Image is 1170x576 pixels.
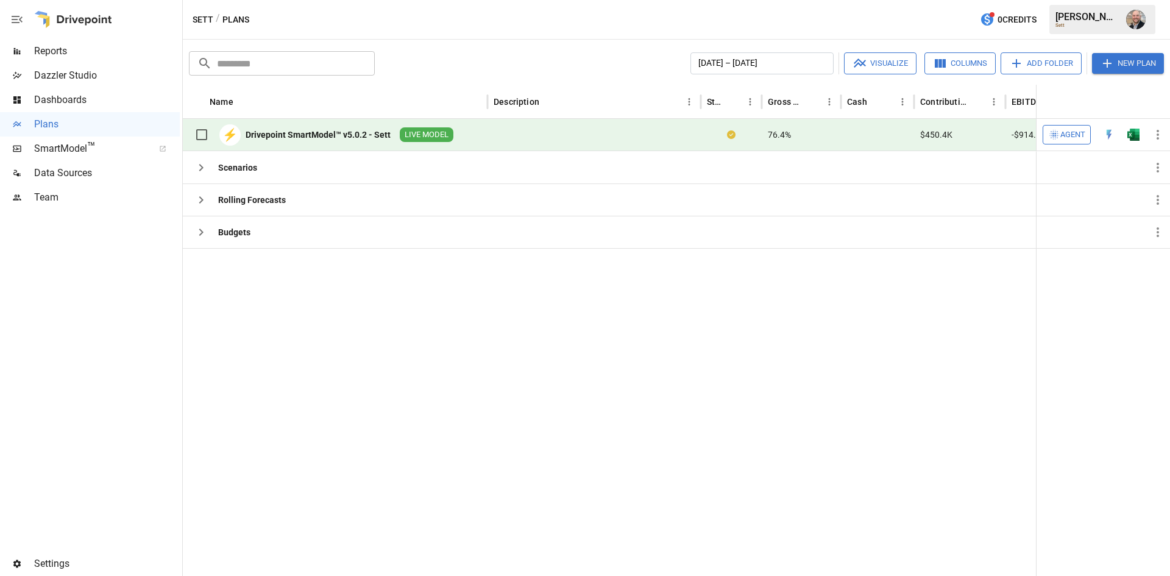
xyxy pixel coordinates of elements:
button: Gross Margin column menu [821,93,838,110]
img: Dustin Jacobson [1126,10,1146,29]
span: Dazzler Studio [34,68,180,83]
span: LIVE MODEL [400,129,453,141]
div: Description [494,97,539,107]
button: Description column menu [681,93,698,110]
div: Open in Quick Edit [1103,129,1115,141]
button: Dustin Jacobson [1119,2,1153,37]
button: Sort [235,93,252,110]
button: Columns [924,52,996,74]
button: Sett [193,12,213,27]
div: Drivepoint SmartModel™ v5.0.2 - Sett [246,129,391,141]
div: Gross Margin [768,97,803,107]
div: Rolling Forecasts [218,194,286,206]
div: / [216,12,220,27]
img: excel-icon.76473adf.svg [1127,129,1140,141]
button: Sort [725,93,742,110]
div: Scenarios [218,162,257,174]
button: Sort [968,93,985,110]
button: Contribution Profit column menu [985,93,1002,110]
span: Plans [34,117,180,132]
div: Open in Excel [1127,129,1140,141]
button: Sort [804,93,821,110]
span: Dashboards [34,93,180,107]
span: Reports [34,44,180,59]
button: Agent [1043,125,1091,144]
span: Team [34,190,180,205]
span: 0 Credits [998,12,1037,27]
span: SmartModel [34,141,146,156]
button: Visualize [844,52,916,74]
button: New Plan [1092,53,1164,74]
div: EBITDA [1012,97,1041,107]
button: Add Folder [1001,52,1082,74]
span: -$914.7K [1012,129,1046,141]
span: $450.4K [920,129,952,141]
div: Sett [1055,23,1119,28]
div: Contribution Profit [920,97,967,107]
img: quick-edit-flash.b8aec18c.svg [1103,129,1115,141]
span: ™ [87,140,96,155]
button: Sort [868,93,885,110]
div: Cash [847,97,867,107]
button: Cash column menu [894,93,911,110]
div: Budgets [218,226,250,238]
span: Agent [1060,128,1085,142]
span: 76.4% [768,129,791,141]
button: Status column menu [742,93,759,110]
span: Settings [34,556,180,571]
button: [DATE] – [DATE] [690,52,834,74]
div: ⚡ [219,124,241,146]
div: [PERSON_NAME] [1055,11,1119,23]
div: Status [707,97,723,107]
button: Sort [541,93,558,110]
div: Name [210,97,233,107]
button: Sort [1153,93,1170,110]
span: Data Sources [34,166,180,180]
div: Your plan has changes in Excel that are not reflected in the Drivepoint Data Warehouse, select "S... [727,129,736,141]
button: 0Credits [975,9,1041,31]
